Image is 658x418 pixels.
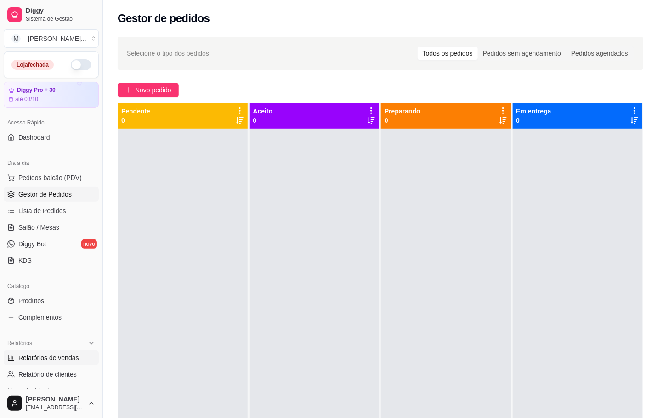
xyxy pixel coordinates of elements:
[516,116,551,125] p: 0
[4,350,99,365] a: Relatórios de vendas
[11,60,54,70] div: Loja fechada
[253,107,273,116] p: Aceito
[18,133,50,142] span: Dashboard
[4,310,99,325] a: Complementos
[118,83,179,97] button: Novo pedido
[118,11,210,26] h2: Gestor de pedidos
[26,395,84,404] span: [PERSON_NAME]
[253,116,273,125] p: 0
[11,34,21,43] span: M
[26,7,95,15] span: Diggy
[4,237,99,251] a: Diggy Botnovo
[418,47,478,60] div: Todos os pedidos
[4,29,99,48] button: Select a team
[18,256,32,265] span: KDS
[18,239,46,249] span: Diggy Bot
[4,4,99,26] a: DiggySistema de Gestão
[4,384,99,398] a: Relatório de mesas
[17,87,56,94] article: Diggy Pro + 30
[4,82,99,108] a: Diggy Pro + 30até 03/10
[18,296,44,305] span: Produtos
[4,253,99,268] a: KDS
[566,47,633,60] div: Pedidos agendados
[26,404,84,411] span: [EMAIL_ADDRESS][DOMAIN_NAME]
[478,47,566,60] div: Pedidos sem agendamento
[516,107,551,116] p: Em entrega
[26,15,95,23] span: Sistema de Gestão
[4,294,99,308] a: Produtos
[121,116,150,125] p: 0
[18,206,66,215] span: Lista de Pedidos
[18,190,72,199] span: Gestor de Pedidos
[4,203,99,218] a: Lista de Pedidos
[385,107,420,116] p: Preparando
[4,187,99,202] a: Gestor de Pedidos
[127,48,209,58] span: Selecione o tipo dos pedidos
[4,279,99,294] div: Catálogo
[4,367,99,382] a: Relatório de clientes
[4,220,99,235] a: Salão / Mesas
[4,156,99,170] div: Dia a dia
[18,223,59,232] span: Salão / Mesas
[18,353,79,362] span: Relatórios de vendas
[4,392,99,414] button: [PERSON_NAME][EMAIL_ADDRESS][DOMAIN_NAME]
[4,130,99,145] a: Dashboard
[121,107,150,116] p: Pendente
[18,313,62,322] span: Complementos
[18,370,77,379] span: Relatório de clientes
[7,339,32,347] span: Relatórios
[71,59,91,70] button: Alterar Status
[135,85,171,95] span: Novo pedido
[4,115,99,130] div: Acesso Rápido
[125,87,131,93] span: plus
[4,170,99,185] button: Pedidos balcão (PDV)
[18,386,74,395] span: Relatório de mesas
[28,34,86,43] div: [PERSON_NAME] ...
[15,96,38,103] article: até 03/10
[18,173,82,182] span: Pedidos balcão (PDV)
[385,116,420,125] p: 0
